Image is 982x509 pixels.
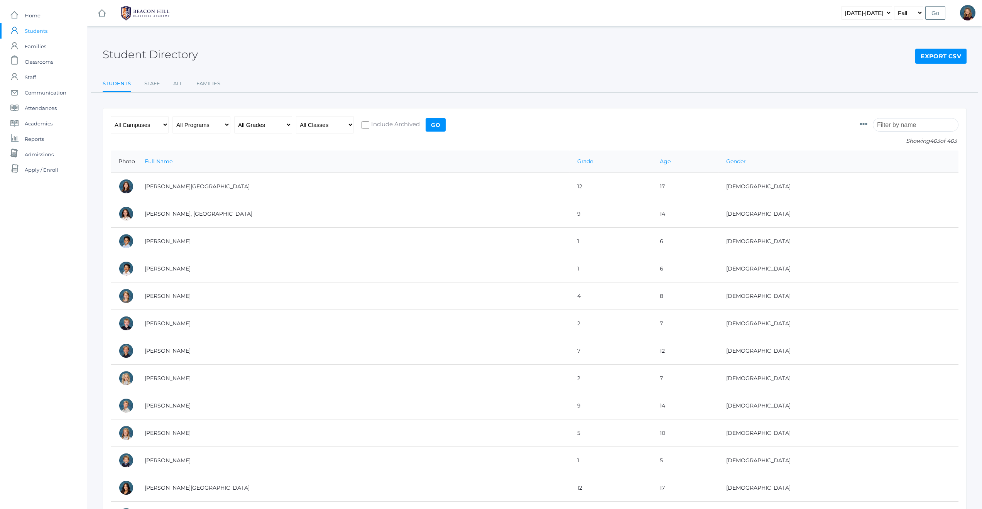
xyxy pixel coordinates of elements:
td: 12 [652,337,718,365]
div: Victoria Arellano [118,480,134,495]
td: [PERSON_NAME] [137,365,570,392]
td: 7 [652,310,718,337]
span: Students [25,23,47,39]
td: [PERSON_NAME], [GEOGRAPHIC_DATA] [137,200,570,228]
div: Elle Albanese [118,370,134,386]
td: 1 [570,228,652,255]
td: [DEMOGRAPHIC_DATA] [718,255,958,282]
td: 12 [570,474,652,502]
td: 14 [652,200,718,228]
td: [DEMOGRAPHIC_DATA] [718,310,958,337]
td: 1 [570,255,652,282]
div: Jack Adams [118,316,134,331]
span: Admissions [25,147,54,162]
div: Phoenix Abdulla [118,206,134,222]
td: [PERSON_NAME] [137,282,570,310]
td: 8 [652,282,718,310]
td: [DEMOGRAPHIC_DATA] [718,173,958,200]
td: 6 [652,228,718,255]
td: [PERSON_NAME] [137,392,570,419]
td: [DEMOGRAPHIC_DATA] [718,282,958,310]
td: 5 [570,419,652,447]
span: Apply / Enroll [25,162,58,178]
td: 9 [570,392,652,419]
span: 403 [930,137,940,144]
th: Photo [111,151,137,173]
span: Home [25,8,41,23]
td: 12 [570,173,652,200]
p: Showing of 403 [860,137,958,145]
span: Families [25,39,46,54]
input: Go [925,6,945,20]
td: 9 [570,200,652,228]
div: Paige Albanese [118,425,134,441]
span: Include Archived [369,120,420,130]
input: Include Archived [362,121,369,129]
div: Nolan Alstot [118,453,134,468]
td: [DEMOGRAPHIC_DATA] [718,392,958,419]
a: All [173,76,183,91]
td: [PERSON_NAME] [137,447,570,474]
td: 7 [652,365,718,392]
div: Grayson Abrea [118,261,134,276]
h2: Student Directory [103,49,198,61]
span: Staff [25,69,36,85]
div: Amelia Adams [118,288,134,304]
td: 5 [652,447,718,474]
td: 4 [570,282,652,310]
a: Full Name [145,158,172,165]
span: Communication [25,85,66,100]
td: 6 [652,255,718,282]
input: Go [426,118,446,132]
td: [PERSON_NAME] [137,228,570,255]
td: [PERSON_NAME][GEOGRAPHIC_DATA] [137,474,570,502]
a: Families [196,76,220,91]
span: Academics [25,116,52,131]
td: [DEMOGRAPHIC_DATA] [718,419,958,447]
div: Lindsay Leeds [960,5,975,20]
td: 7 [570,337,652,365]
div: Charlotte Abdulla [118,179,134,194]
td: [DEMOGRAPHIC_DATA] [718,447,958,474]
td: [DEMOGRAPHIC_DATA] [718,365,958,392]
td: 17 [652,173,718,200]
a: Age [660,158,671,165]
td: 10 [652,419,718,447]
div: Cole Albanese [118,343,134,358]
td: [DEMOGRAPHIC_DATA] [718,474,958,502]
td: [DEMOGRAPHIC_DATA] [718,228,958,255]
a: Staff [144,76,160,91]
td: 2 [570,365,652,392]
span: Classrooms [25,54,53,69]
div: Logan Albanese [118,398,134,413]
td: 2 [570,310,652,337]
input: Filter by name [873,118,958,132]
div: Dominic Abrea [118,233,134,249]
td: [DEMOGRAPHIC_DATA] [718,200,958,228]
a: Export CSV [915,49,967,64]
td: [PERSON_NAME] [137,419,570,447]
a: Students [103,76,131,93]
td: [PERSON_NAME] [137,310,570,337]
td: [PERSON_NAME][GEOGRAPHIC_DATA] [137,173,570,200]
td: [PERSON_NAME] [137,255,570,282]
a: Gender [726,158,746,165]
span: Attendances [25,100,57,116]
a: Grade [577,158,593,165]
td: 1 [570,447,652,474]
td: [PERSON_NAME] [137,337,570,365]
img: BHCALogos-05-308ed15e86a5a0abce9b8dd61676a3503ac9727e845dece92d48e8588c001991.png [116,3,174,23]
td: [DEMOGRAPHIC_DATA] [718,337,958,365]
td: 14 [652,392,718,419]
span: Reports [25,131,44,147]
td: 17 [652,474,718,502]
